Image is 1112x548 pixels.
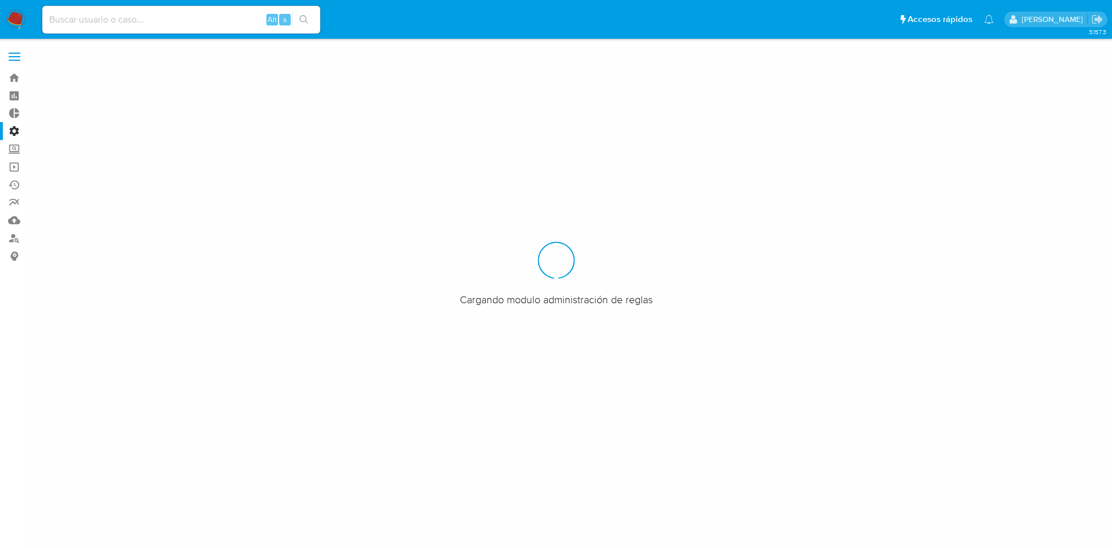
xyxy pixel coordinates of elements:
[460,292,653,306] span: Cargando modulo administración de reglas
[268,14,277,25] span: Alt
[1022,14,1087,25] p: joaquin.santistebe@mercadolibre.com
[984,14,994,24] a: Notificaciones
[1091,13,1103,25] a: Salir
[908,13,972,25] span: Accesos rápidos
[42,12,320,27] input: Buscar usuario o caso...
[292,12,316,28] button: search-icon
[283,14,287,25] span: s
